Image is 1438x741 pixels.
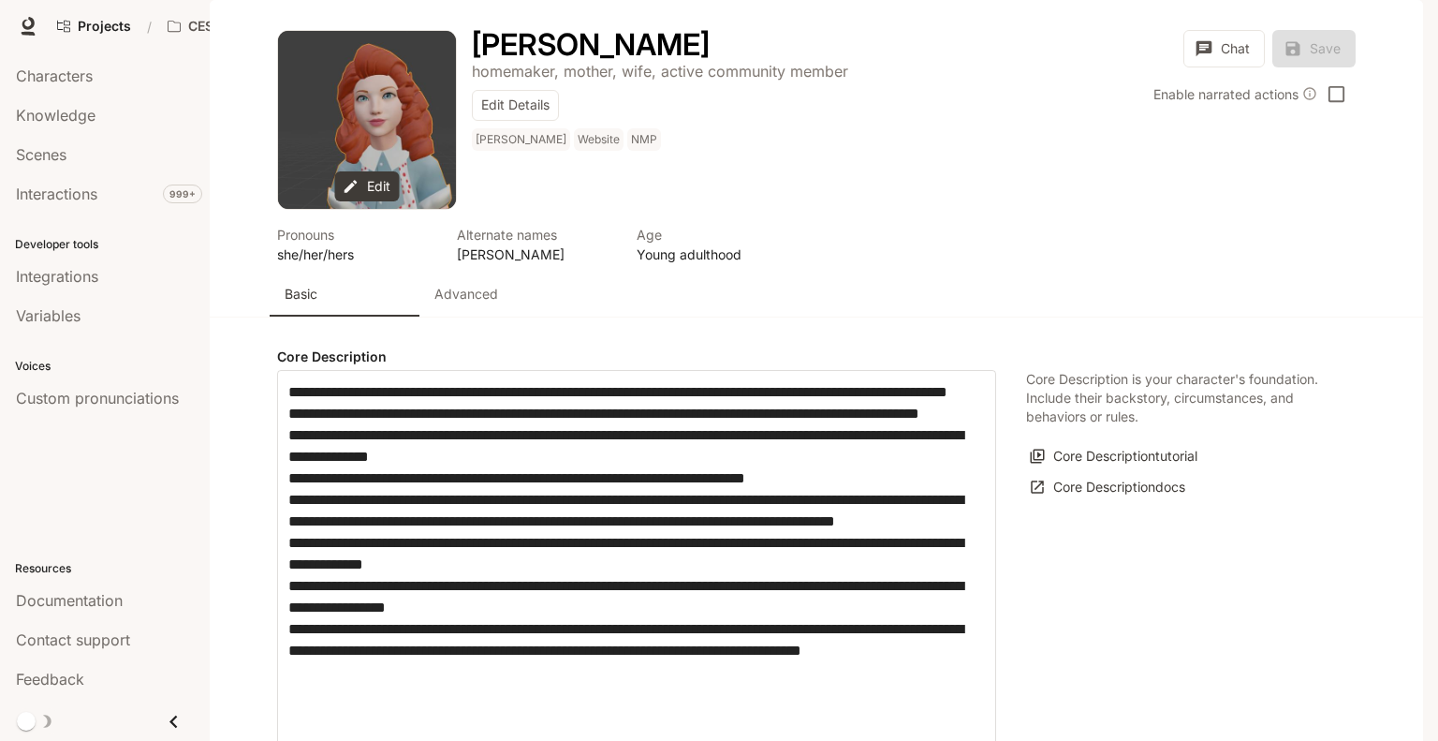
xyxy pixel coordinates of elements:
[277,245,434,264] p: she/her/hers
[631,132,657,147] p: NMP
[1026,370,1326,426] p: Core Description is your character's foundation. Include their backstory, circumstances, and beha...
[278,31,456,209] button: Open character avatar dialog
[637,245,794,264] p: Young adulthood
[574,128,627,151] span: Website
[627,128,665,151] span: NMP
[637,225,794,245] p: Age
[457,245,614,264] p: [PERSON_NAME]
[277,225,434,264] button: Open character details dialog
[1183,30,1265,67] button: Chat
[1026,441,1202,472] button: Core Descriptiontutorial
[457,225,614,264] button: Open character details dialog
[472,26,710,63] h1: [PERSON_NAME]
[1153,84,1317,104] div: Enable narrated actions
[472,128,665,158] button: Open character details dialog
[637,225,794,264] button: Open character details dialog
[159,7,308,45] button: All workspaces
[472,62,848,81] p: homemaker, mother, wife, active community member
[578,132,620,147] p: Website
[335,171,400,202] button: Edit
[472,30,710,60] button: Open character details dialog
[476,132,566,147] p: [PERSON_NAME]
[139,17,159,37] div: /
[472,128,574,151] span: Gerard
[1026,472,1190,503] a: Core Descriptiondocs
[277,348,996,366] h4: Core Description
[434,285,498,304] p: Advanced
[278,31,456,209] div: Avatar image
[277,225,434,245] p: Pronouns
[472,60,848,82] button: Open character details dialog
[188,19,279,35] p: CES AI Demos
[78,19,131,35] span: Projects
[285,285,317,304] p: Basic
[49,7,139,45] a: Go to projects
[457,225,614,245] p: Alternate names
[472,90,559,121] button: Edit Details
